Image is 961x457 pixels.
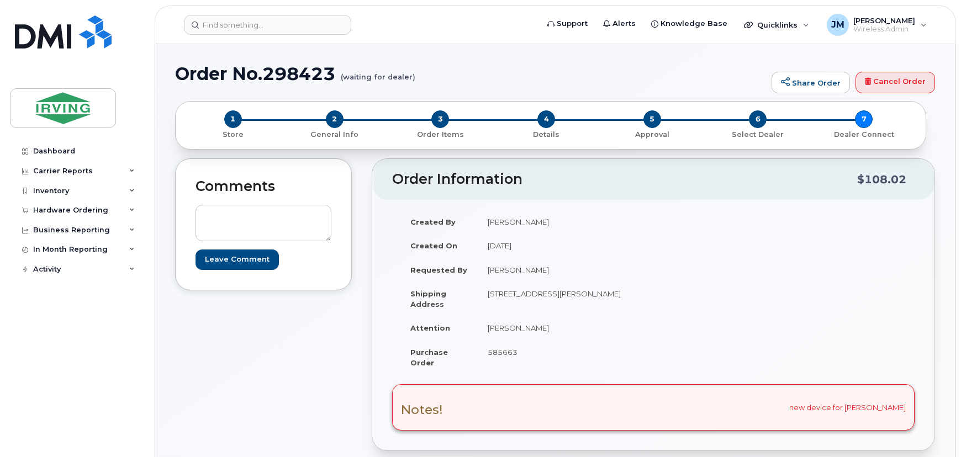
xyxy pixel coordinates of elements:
strong: Purchase Order [410,348,448,367]
td: [PERSON_NAME] [478,258,645,282]
td: [DATE] [478,233,645,258]
td: [STREET_ADDRESS][PERSON_NAME] [478,281,645,316]
td: [PERSON_NAME] [478,316,645,340]
h2: Comments [196,179,331,194]
p: Order Items [392,130,489,140]
span: 1 [224,110,242,128]
div: $108.02 [857,169,906,190]
td: [PERSON_NAME] [478,210,645,234]
div: new device for [PERSON_NAME] [392,384,915,431]
span: 5 [643,110,661,128]
p: Details [498,130,595,140]
a: Cancel Order [856,72,935,94]
h3: Notes! [401,403,443,417]
strong: Created On [410,241,457,250]
p: Store [189,130,277,140]
a: 3 Order Items [387,128,493,140]
span: 2 [326,110,344,128]
h1: Order No.298423 [175,64,766,83]
strong: Shipping Address [410,289,446,309]
span: 3 [431,110,449,128]
a: 4 Details [493,128,599,140]
span: 6 [749,110,767,128]
input: Leave Comment [196,249,279,270]
strong: Created By [410,217,456,226]
p: General Info [286,130,383,140]
a: 1 Store [184,128,282,140]
a: 6 Select Dealer [705,128,811,140]
h2: Order Information [392,172,857,187]
span: 585663 [488,348,518,357]
a: Share Order [772,72,850,94]
strong: Requested By [410,265,467,274]
a: 2 General Info [282,128,388,140]
p: Approval [604,130,701,140]
p: Select Dealer [710,130,807,140]
small: (waiting for dealer) [341,64,415,81]
strong: Attention [410,323,450,332]
a: 5 Approval [599,128,705,140]
span: 4 [537,110,555,128]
